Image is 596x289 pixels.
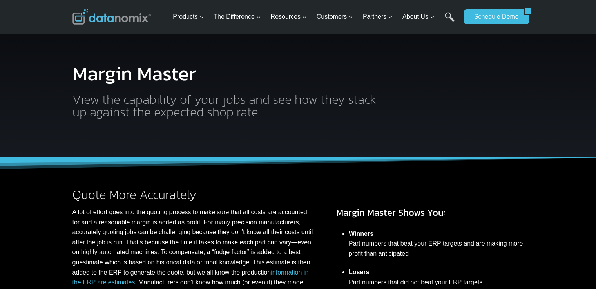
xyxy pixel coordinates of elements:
[271,12,307,22] span: Resources
[349,230,373,237] strong: Winners
[170,4,460,30] nav: Primary Navigation
[363,12,393,22] span: Partners
[336,206,524,220] h3: Margin Master Shows You:
[173,12,204,22] span: Products
[349,269,369,275] strong: Losers
[445,12,455,30] a: Search
[464,9,524,24] a: Schedule Demo
[72,93,382,118] h2: View the capability of your jobs and see how they stack up against the expected shop rate.
[214,12,261,22] span: The Difference
[72,64,382,83] h1: Margin Master
[72,188,315,201] h2: Quote More Accurately
[317,12,353,22] span: Customers
[72,9,151,25] img: Datanomix
[402,12,435,22] span: About Us
[349,224,524,263] li: Part numbers that beat your ERP targets and are making more profit than anticipated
